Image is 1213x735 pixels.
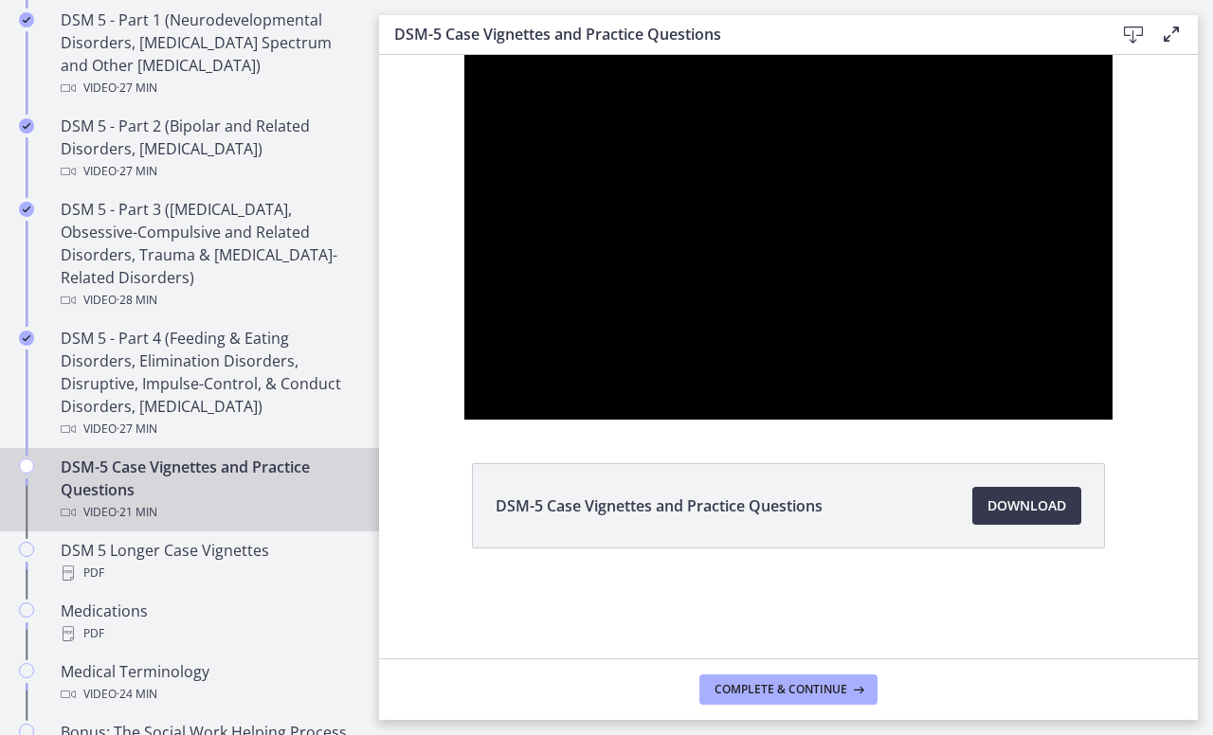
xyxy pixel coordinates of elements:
i: Completed [19,331,34,346]
div: Medications [61,600,356,645]
div: Video [61,160,356,183]
span: · 27 min [117,77,157,99]
i: Completed [19,12,34,27]
a: Download [972,487,1081,525]
span: Download [987,494,1066,517]
div: DSM 5 - Part 4 (Feeding & Eating Disorders, Elimination Disorders, Disruptive, Impulse-Control, &... [61,327,356,440]
div: PDF [61,622,356,645]
div: DSM-5 Case Vignettes and Practice Questions [61,456,356,524]
div: DSM 5 - Part 3 ([MEDICAL_DATA], Obsessive-Compulsive and Related Disorders, Trauma & [MEDICAL_DAT... [61,198,356,312]
span: · 28 min [117,289,157,312]
div: DSM 5 - Part 1 (Neurodevelopmental Disorders, [MEDICAL_DATA] Spectrum and Other [MEDICAL_DATA]) [61,9,356,99]
h3: DSM-5 Case Vignettes and Practice Questions [394,23,1084,45]
div: Video [61,418,356,440]
div: DSM 5 Longer Case Vignettes [61,539,356,584]
div: Video [61,683,356,706]
div: Video [61,501,356,524]
span: · 24 min [117,683,157,706]
span: · 21 min [117,501,157,524]
div: Medical Terminology [61,660,356,706]
i: Completed [19,202,34,217]
iframe: Video Lesson [379,55,1198,420]
span: Complete & continue [715,682,847,697]
span: DSM-5 Case Vignettes and Practice Questions [496,494,823,517]
div: DSM 5 - Part 2 (Bipolar and Related Disorders, [MEDICAL_DATA]) [61,115,356,183]
i: Completed [19,118,34,134]
span: · 27 min [117,418,157,440]
div: PDF [61,562,356,584]
div: Video [61,77,356,99]
span: · 27 min [117,160,157,183]
button: Complete & continue [699,674,878,705]
div: Video [61,289,356,312]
